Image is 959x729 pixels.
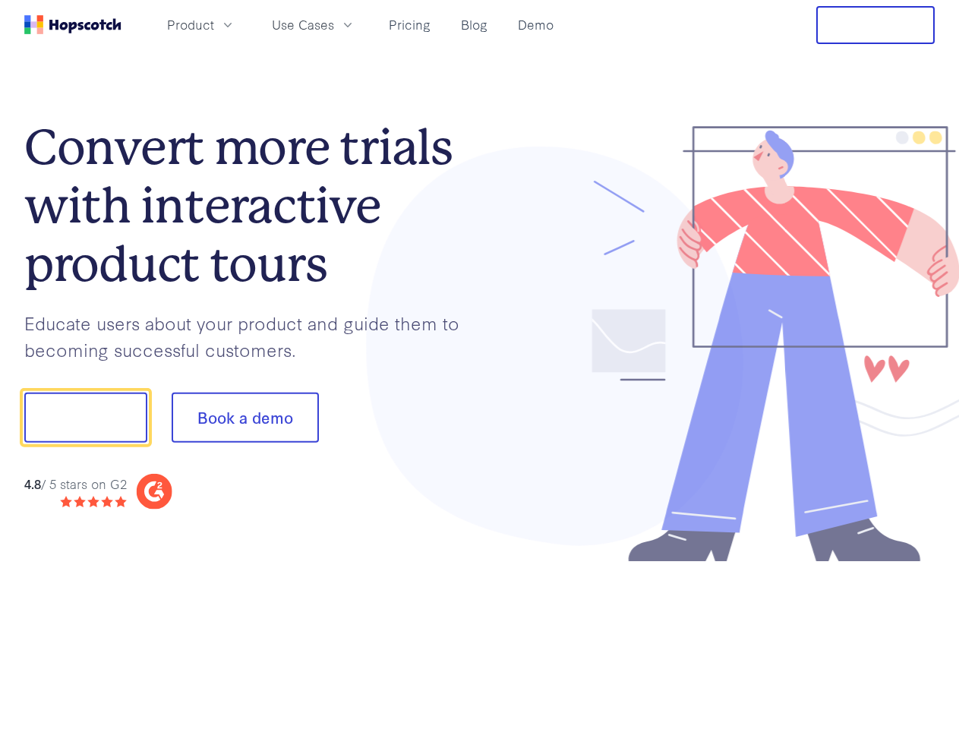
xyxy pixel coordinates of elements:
button: Book a demo [172,393,319,443]
h1: Convert more trials with interactive product tours [24,118,480,293]
p: Educate users about your product and guide them to becoming successful customers. [24,310,480,362]
span: Product [167,15,214,34]
strong: 4.8 [24,474,41,491]
a: Home [24,15,121,34]
button: Show me! [24,393,147,443]
div: / 5 stars on G2 [24,474,127,493]
a: Blog [455,12,494,37]
button: Product [158,12,244,37]
a: Pricing [383,12,437,37]
button: Free Trial [816,6,935,44]
a: Demo [512,12,560,37]
span: Use Cases [272,15,334,34]
button: Use Cases [263,12,364,37]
